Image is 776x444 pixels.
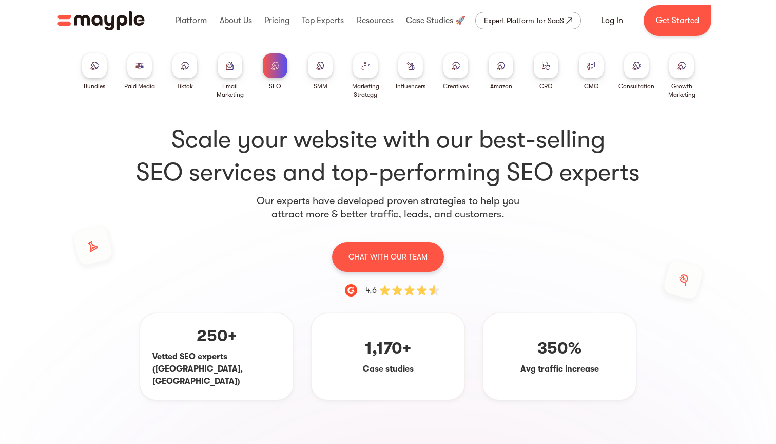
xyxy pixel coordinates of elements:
[82,53,107,90] a: Bundles
[172,53,197,90] a: Tiktok
[57,11,145,30] img: Mayple logo
[197,326,237,346] p: 250+
[365,338,411,359] p: 1,170+
[396,82,425,90] div: Influencers
[172,4,209,37] div: Platform
[354,4,396,37] div: Resources
[76,156,700,189] span: SEO services and top-performing SEO experts
[618,82,654,90] div: Consultation
[520,363,599,375] p: Avg traffic increase
[663,82,700,99] div: Growth Marketing
[363,363,414,375] p: Case studies
[308,53,333,90] a: SMM
[84,82,105,90] div: Bundles
[124,53,155,90] a: Paid Media
[253,194,523,221] p: Our experts have developed proven strategies to help you attract more & better traffic, leads, an...
[347,53,384,99] a: Marketing Strategy
[124,82,155,90] div: Paid Media
[217,4,255,37] div: About Us
[76,123,700,189] h1: Scale your website with our best-selling
[443,53,469,90] a: Creatives
[490,82,512,90] div: Amazon
[396,53,425,90] a: Influencers
[618,53,654,90] a: Consultation
[299,4,346,37] div: Top Experts
[211,53,248,99] a: Email Marketing
[589,8,635,33] a: Log In
[152,350,281,387] p: Vetted SEO experts ([GEOGRAPHIC_DATA], [GEOGRAPHIC_DATA])
[579,53,604,90] a: CMO
[365,284,377,297] div: 4.6
[534,53,558,90] a: CRO
[443,82,469,90] div: Creatives
[348,250,428,264] p: CHAT WITH OUR TEAM
[262,4,292,37] div: Pricing
[475,12,581,29] a: Expert Platform for SaaS
[644,5,711,36] a: Get Started
[489,53,513,90] a: Amazon
[663,53,700,99] a: Growth Marketing
[584,82,599,90] div: CMO
[263,53,287,90] a: SEO
[211,82,248,99] div: Email Marketing
[484,14,564,27] div: Expert Platform for SaaS
[347,82,384,99] div: Marketing Strategy
[314,82,327,90] div: SMM
[57,11,145,30] a: home
[539,82,553,90] div: CRO
[269,82,281,90] div: SEO
[177,82,193,90] div: Tiktok
[332,242,444,272] a: CHAT WITH OUR TEAM
[537,338,581,359] p: 350%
